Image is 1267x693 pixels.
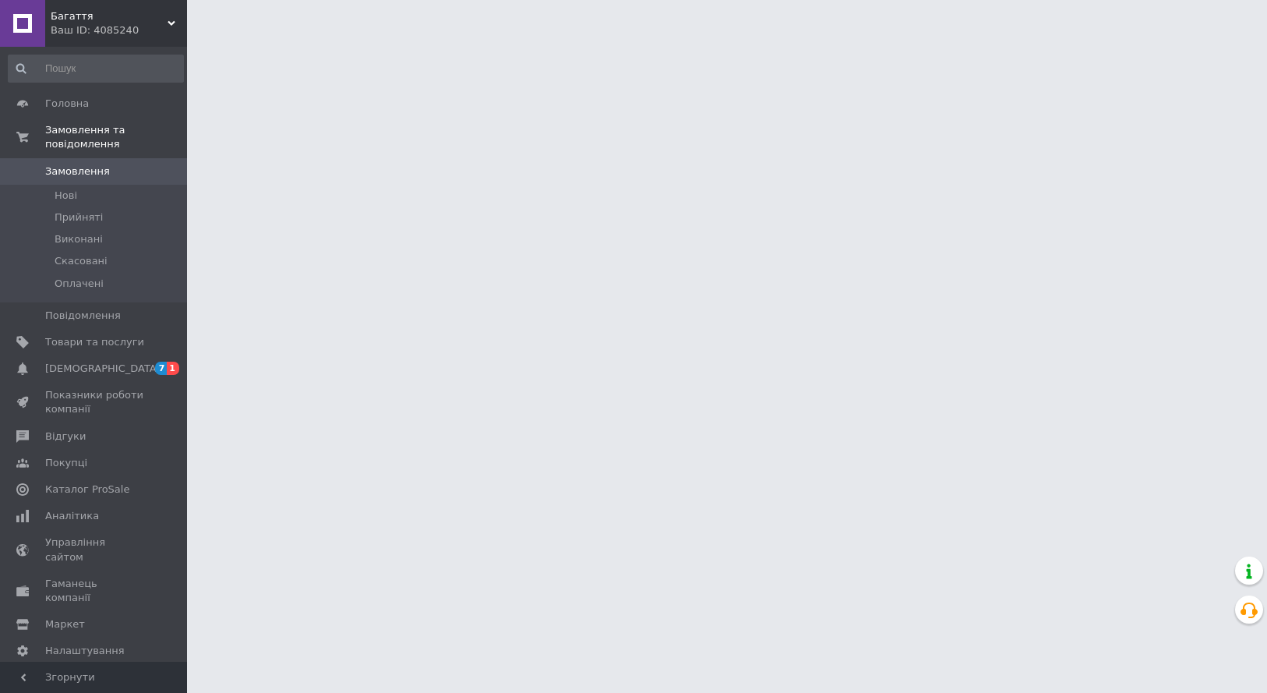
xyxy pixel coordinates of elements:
[45,456,87,470] span: Покупці
[45,430,86,444] span: Відгуки
[45,536,144,564] span: Управління сайтом
[45,123,187,151] span: Замовлення та повідомлення
[55,254,108,268] span: Скасовані
[45,577,144,605] span: Гаманець компанії
[45,644,125,658] span: Налаштування
[45,335,144,349] span: Товари та послуги
[45,164,110,179] span: Замовлення
[155,362,168,375] span: 7
[55,210,103,225] span: Прийняті
[51,23,187,37] div: Ваш ID: 4085240
[167,362,179,375] span: 1
[51,9,168,23] span: Багаття
[45,388,144,416] span: Показники роботи компанії
[55,189,77,203] span: Нові
[55,277,104,291] span: Оплачені
[55,232,103,246] span: Виконані
[45,362,161,376] span: [DEMOGRAPHIC_DATA]
[45,97,89,111] span: Головна
[8,55,184,83] input: Пошук
[45,617,85,631] span: Маркет
[45,509,99,523] span: Аналітика
[45,483,129,497] span: Каталог ProSale
[45,309,121,323] span: Повідомлення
